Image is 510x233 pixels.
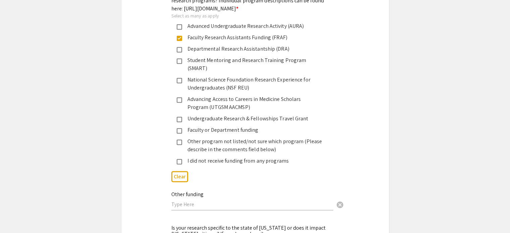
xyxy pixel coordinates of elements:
div: Other program not listed/not sure which program (Please describe in the comments field below) [182,137,323,154]
input: Type Here [171,201,333,208]
div: I did not receive funding from any programs [182,157,323,165]
button: Clear [171,171,188,182]
div: Advancing Access to Careers in Medicine Scholars Program (UTGSM AACMSP) [182,95,323,111]
div: Student Mentoring and Research Training Program (SMART) [182,56,323,72]
div: Select as many as apply [171,13,328,19]
div: Faculty or Department funding [182,126,323,134]
button: Clear [333,197,347,211]
div: Undergraduate Research & Fellowships Travel Grant [182,115,323,123]
iframe: Chat [5,203,29,228]
span: cancel [336,201,344,209]
div: Advanced Undergraduate Research Activity (AURA) [182,22,323,30]
div: National Science Foundation Research Experience for Undergraduates (NSF REU) [182,76,323,92]
div: Departmental Research Assistantship (DRA) [182,45,323,53]
mat-label: Other funding [171,191,204,198]
div: Faculty Research Assistants Funding (FRAF) [182,34,323,42]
